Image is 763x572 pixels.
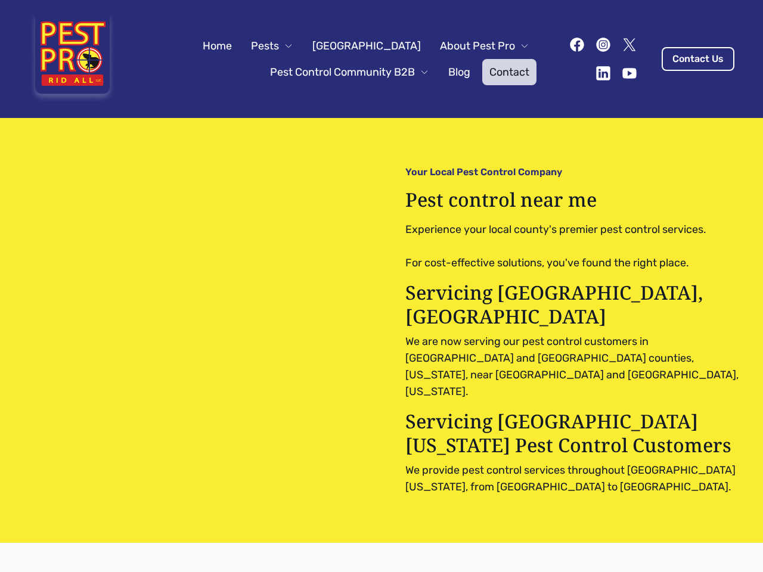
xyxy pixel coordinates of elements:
[441,59,477,85] a: Blog
[405,188,749,212] h1: Pest control near me
[405,462,749,495] p: We provide pest control services throughout [GEOGRAPHIC_DATA][US_STATE], from [GEOGRAPHIC_DATA] t...
[405,166,562,178] p: Your Local Pest Control Company
[196,33,239,59] a: Home
[433,33,536,59] button: About Pest Pro
[263,59,436,85] button: Pest Control Community B2B
[29,14,116,104] img: Pest Pro Rid All
[251,38,279,54] span: Pests
[405,333,749,400] p: We are now serving our pest control customers in [GEOGRAPHIC_DATA] and [GEOGRAPHIC_DATA] counties...
[405,409,749,457] p: Servicing [GEOGRAPHIC_DATA][US_STATE] Pest Control Customers
[405,221,749,271] pre: Experience your local county's premier pest control services. For cost-effective solutions, you'v...
[482,59,536,85] a: Contact
[405,281,749,328] p: Servicing [GEOGRAPHIC_DATA], [GEOGRAPHIC_DATA]
[244,33,300,59] button: Pests
[662,47,734,71] a: Contact Us
[440,38,515,54] span: About Pest Pro
[270,64,415,80] span: Pest Control Community B2B
[305,33,428,59] a: [GEOGRAPHIC_DATA]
